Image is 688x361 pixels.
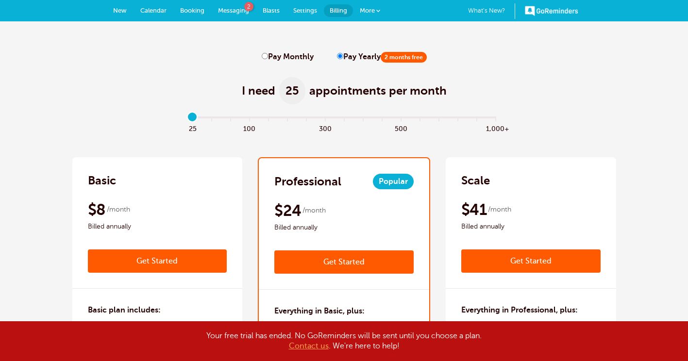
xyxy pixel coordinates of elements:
[337,52,427,62] label: Pay Yearly
[88,200,106,219] span: $8
[242,83,275,98] span: I need
[180,7,204,14] span: Booking
[88,304,161,316] h3: Basic plan includes:
[337,53,343,59] input: Pay Yearly2 months free
[461,221,601,232] span: Billed annually
[330,7,347,14] span: Billing
[101,331,587,351] div: Your free trial has ended. No GoReminders will be sent until you choose a plan. . We're here to h...
[488,204,511,215] span: /month
[183,122,202,133] span: 25
[107,204,130,215] span: /month
[262,53,268,59] input: Pay Monthly
[309,83,447,98] span: appointments per month
[461,249,601,273] a: Get Started
[381,52,427,63] span: 2 months free
[263,7,280,14] span: Blasts
[88,173,116,188] h2: Basic
[279,77,305,104] span: 25
[468,3,515,19] a: What's New?
[461,304,578,316] h3: Everything in Professional, plus:
[274,305,365,317] h3: Everything in Basic, plus:
[274,174,341,189] h2: Professional
[262,52,314,62] label: Pay Monthly
[293,7,317,14] span: Settings
[486,122,505,133] span: 1,000+
[88,249,227,273] a: Get Started
[140,7,167,14] span: Calendar
[373,174,414,189] span: Popular
[461,173,490,188] h2: Scale
[244,2,253,11] span: 2
[88,221,227,232] span: Billed annually
[240,122,259,133] span: 100
[302,205,326,216] span: /month
[391,122,410,133] span: 500
[274,222,414,233] span: Billed annually
[360,7,375,14] span: More
[289,342,329,350] a: Contact us
[274,250,414,274] a: Get Started
[324,4,353,17] a: Billing
[218,7,249,14] span: Messaging
[461,200,487,219] span: $41
[316,122,335,133] span: 300
[113,7,127,14] span: New
[274,201,301,220] span: $24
